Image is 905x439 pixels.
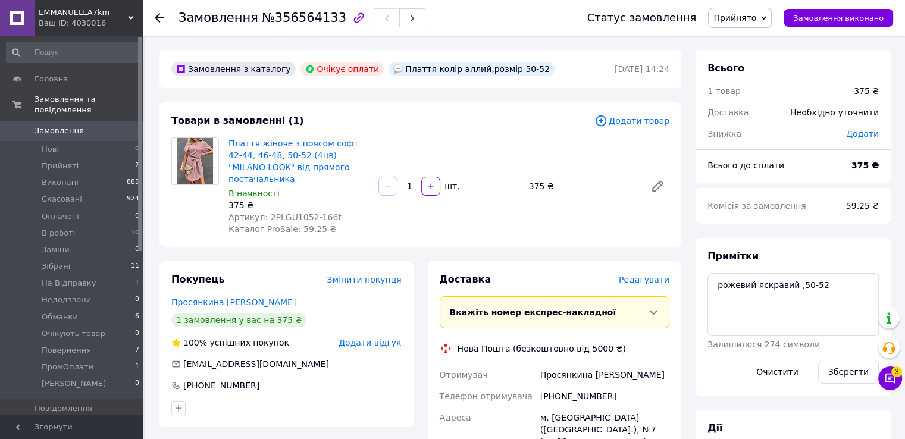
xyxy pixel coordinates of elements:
span: Головна [35,74,68,84]
span: 1 товар [707,86,741,96]
span: Заміни [42,244,70,255]
span: В наявності [228,189,280,198]
span: Адреса [440,413,471,422]
span: Знижка [707,129,741,139]
span: Додати [846,129,879,139]
div: [PHONE_NUMBER] [182,380,261,391]
span: 0 [135,378,139,389]
span: Обманки [42,312,78,322]
div: шт. [441,180,461,192]
div: 375 ₴ [854,85,879,97]
span: Замовлення [179,11,258,25]
span: Недодзвони [42,294,91,305]
span: Доставка [440,274,491,285]
div: [PHONE_NUMBER] [538,385,672,407]
a: Плаття жіноче з поясом софт 42-44, 46-48, 50-52 (4цв) "MILANO LOOK" від прямого постачальника [228,139,359,184]
span: 885 [127,177,139,188]
span: Вкажіть номер експрес-накладної [450,308,616,317]
span: 1 [135,278,139,289]
span: Товари в замовленні (1) [171,115,304,126]
span: Зібрані [42,261,70,272]
span: Замовлення виконано [793,14,884,23]
div: 1 замовлення у вас на 375 ₴ [171,313,306,327]
input: Пошук [6,42,140,63]
img: Плаття жіноче з поясом софт 42-44, 46-48, 50-52 (4цв) "MILANO LOOK" від прямого постачальника [177,138,213,184]
span: 7 [135,345,139,356]
span: Замовлення [35,126,84,136]
button: Зберегти [818,360,879,384]
div: Нова Пошта (безкоштовно від 5000 ₴) [455,343,629,355]
span: 100% [183,338,207,347]
span: Повідомлення [35,403,92,414]
span: 2 [135,161,139,171]
span: Прийнято [713,13,756,23]
span: 0 [135,294,139,305]
span: Доставка [707,108,749,117]
button: Чат з покупцем3 [878,366,902,390]
span: Оплачені [42,211,79,222]
span: 0 [135,144,139,155]
span: 6 [135,312,139,322]
a: Просянкина [PERSON_NAME] [171,297,296,307]
div: Замовлення з каталогу [171,62,296,76]
span: Артикул: 2PLGU1052-166t [228,212,342,222]
div: Ваш ID: 4030016 [39,18,143,29]
span: 0 [135,244,139,255]
span: №356564133 [262,11,346,25]
div: Необхідно уточнити [783,99,886,126]
a: Редагувати [646,174,669,198]
span: Додати відгук [339,338,401,347]
span: Повернення [42,345,91,356]
span: Всього до сплати [707,161,784,170]
img: :speech_balloon: [393,64,403,74]
textarea: рожевий яскравий ,50-52 [707,273,879,336]
span: Всього [707,62,744,74]
span: Залишилося 274 символи [707,340,820,349]
div: Очікує оплати [300,62,384,76]
span: Покупець [171,274,225,285]
span: 0 [135,211,139,222]
span: В роботі [42,228,75,239]
span: 10 [131,228,139,239]
span: Примітки [707,250,759,262]
span: Замовлення та повідомлення [35,94,143,115]
span: 59.25 ₴ [846,201,879,211]
span: Нові [42,144,59,155]
div: Просянкина [PERSON_NAME] [538,364,672,385]
span: Очікують товар [42,328,105,339]
span: [EMAIL_ADDRESS][DOMAIN_NAME] [183,359,329,369]
span: 3 [891,366,902,377]
div: Статус замовлення [587,12,697,24]
span: Дії [707,422,722,434]
span: EMMANUELLA7km [39,7,128,18]
div: 375 ₴ [228,199,369,211]
b: 375 ₴ [851,161,879,170]
span: Редагувати [619,275,669,284]
span: На Відправку [42,278,96,289]
span: Отримувач [440,370,488,380]
span: Комісія за замовлення [707,201,806,211]
time: [DATE] 14:24 [615,64,669,74]
span: 0 [135,328,139,339]
span: Прийняті [42,161,79,171]
span: 924 [127,194,139,205]
div: Повернутися назад [155,12,164,24]
span: 11 [131,261,139,272]
span: Каталог ProSale: 59.25 ₴ [228,224,336,234]
span: ПромОплати [42,362,93,372]
span: Виконані [42,177,79,188]
div: 375 ₴ [524,178,641,195]
button: Очистити [746,360,809,384]
span: 1 [135,362,139,372]
span: [PERSON_NAME] [42,378,106,389]
span: Змінити покупця [327,275,402,284]
button: Замовлення виконано [784,9,893,27]
span: Додати товар [594,114,669,127]
span: Телефон отримувача [440,391,533,401]
div: успішних покупок [171,337,289,349]
span: Скасовані [42,194,82,205]
div: Плаття колір аллий,розмір 50-52 [389,62,555,76]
